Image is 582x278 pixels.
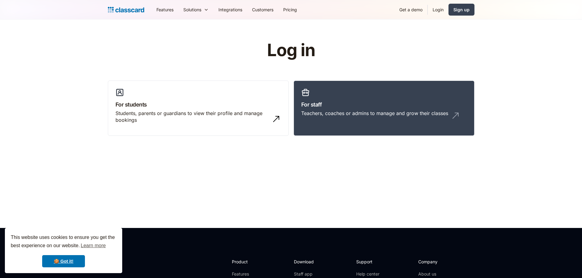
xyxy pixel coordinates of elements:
h2: Support [356,258,381,265]
a: learn more about cookies [80,241,107,250]
a: Customers [247,3,278,16]
div: Sign up [453,6,470,13]
a: Features [232,271,265,277]
a: For studentsStudents, parents or guardians to view their profile and manage bookings [108,81,289,136]
div: Solutions [183,6,201,13]
a: Integrations [214,3,247,16]
a: Help center [356,271,381,277]
a: About us [418,271,459,277]
a: Get a demo [394,3,427,16]
a: Sign up [448,4,474,16]
div: cookieconsent [5,228,122,273]
a: Features [152,3,178,16]
h2: Product [232,258,265,265]
h3: For staff [301,100,467,109]
a: home [108,5,144,14]
a: Pricing [278,3,302,16]
span: This website uses cookies to ensure you get the best experience on our website. [11,234,116,250]
div: Solutions [178,3,214,16]
div: Students, parents or guardians to view their profile and manage bookings [115,110,269,124]
a: dismiss cookie message [42,255,85,267]
div: Teachers, coaches or admins to manage and grow their classes [301,110,448,117]
h1: Log in [194,41,388,60]
h2: Company [418,258,459,265]
a: For staffTeachers, coaches or admins to manage and grow their classes [294,81,474,136]
h3: For students [115,100,281,109]
a: Login [428,3,448,16]
h2: Download [294,258,319,265]
a: Staff app [294,271,319,277]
